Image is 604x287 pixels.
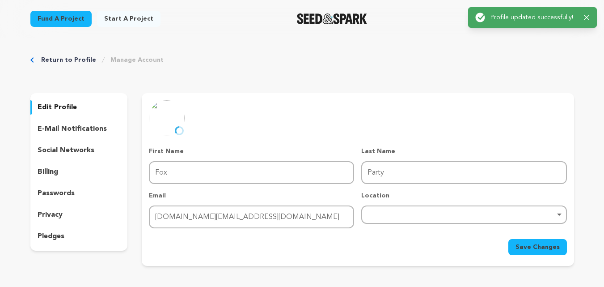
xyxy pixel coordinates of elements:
button: passwords [30,186,128,201]
a: Return to Profile [41,56,96,64]
button: Save Changes [508,239,567,255]
p: Email [149,191,354,200]
a: Seed&Spark Homepage [297,13,367,24]
input: Email [149,206,354,228]
p: billing [38,167,58,177]
input: Last Name [361,161,566,184]
p: First Name [149,147,354,156]
p: Last Name [361,147,566,156]
img: Seed&Spark Logo Dark Mode [297,13,367,24]
a: Manage Account [110,56,164,64]
span: Save Changes [515,243,560,252]
button: billing [30,165,128,179]
div: Breadcrumb [30,56,574,64]
button: e-mail notifications [30,122,128,136]
p: privacy [38,210,63,220]
p: Profile updated successfully! [490,13,577,22]
button: edit profile [30,100,128,115]
button: privacy [30,208,128,222]
p: edit profile [38,102,77,113]
a: Start a project [97,11,161,27]
p: e-mail notifications [38,124,107,134]
button: social networks [30,143,128,158]
p: passwords [38,188,75,199]
button: pledges [30,229,128,244]
p: pledges [38,231,64,242]
input: First Name [149,161,354,184]
p: social networks [38,145,94,156]
p: Location [361,191,566,200]
a: Fund a project [30,11,92,27]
